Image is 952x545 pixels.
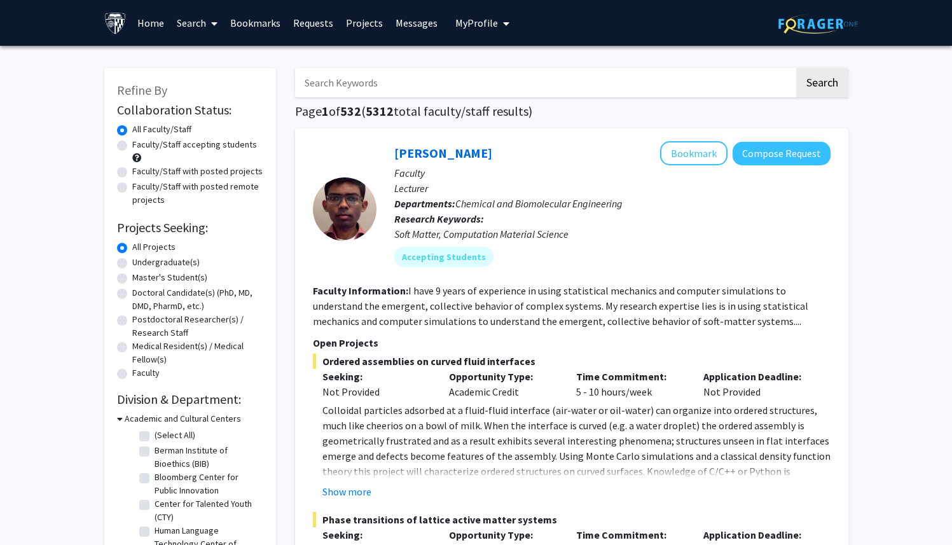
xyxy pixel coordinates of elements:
[439,369,567,399] div: Academic Credit
[733,142,831,165] button: Compose Request to John Edison
[117,220,263,235] h2: Projects Seeking:
[703,369,811,384] p: Application Deadline:
[366,103,394,119] span: 5312
[703,527,811,542] p: Application Deadline:
[778,14,858,34] img: ForagerOne Logo
[313,335,831,350] p: Open Projects
[117,102,263,118] h2: Collaboration Status:
[394,145,492,161] a: [PERSON_NAME]
[117,392,263,407] h2: Division & Department:
[125,412,241,425] h3: Academic and Cultural Centers
[131,1,170,45] a: Home
[224,1,287,45] a: Bookmarks
[132,165,263,178] label: Faculty/Staff with posted projects
[394,197,455,210] b: Departments:
[389,1,444,45] a: Messages
[576,527,684,542] p: Time Commitment:
[287,1,340,45] a: Requests
[132,123,191,136] label: All Faculty/Staff
[660,141,728,165] button: Add John Edison to Bookmarks
[132,240,176,254] label: All Projects
[576,369,684,384] p: Time Commitment:
[132,340,263,366] label: Medical Resident(s) / Medical Fellow(s)
[117,82,167,98] span: Refine By
[394,181,831,196] p: Lecturer
[313,512,831,527] span: Phase transitions of lattice active matter systems
[796,68,848,97] button: Search
[322,384,431,399] div: Not Provided
[394,165,831,181] p: Faculty
[313,284,808,328] fg-read-more: I have 9 years of experience in using statistical mechanics and computer simulations to understan...
[394,247,493,267] mat-chip: Accepting Students
[394,226,831,242] div: Soft Matter, Computation Material Science
[455,197,623,210] span: Chemical and Biomolecular Engineering
[132,366,160,380] label: Faculty
[132,256,200,269] label: Undergraduate(s)
[10,488,54,535] iframe: Chat
[340,103,361,119] span: 532
[132,138,257,151] label: Faculty/Staff accepting students
[104,12,127,34] img: Johns Hopkins University Logo
[449,369,557,384] p: Opportunity Type:
[449,527,557,542] p: Opportunity Type:
[322,484,371,499] button: Show more
[322,403,831,494] p: Colloidal particles adsorbed at a fluid-fluid interface (air-water or oil-water) can organize int...
[155,444,260,471] label: Berman Institute of Bioethics (BIB)
[313,284,408,297] b: Faculty Information:
[132,313,263,340] label: Postdoctoral Researcher(s) / Research Staff
[394,212,484,225] b: Research Keywords:
[694,369,821,399] div: Not Provided
[567,369,694,399] div: 5 - 10 hours/week
[322,103,329,119] span: 1
[295,68,794,97] input: Search Keywords
[132,180,263,207] label: Faculty/Staff with posted remote projects
[322,527,431,542] p: Seeking:
[155,471,260,497] label: Bloomberg Center for Public Innovation
[295,104,848,119] h1: Page of ( total faculty/staff results)
[132,286,263,313] label: Doctoral Candidate(s) (PhD, MD, DMD, PharmD, etc.)
[132,271,207,284] label: Master's Student(s)
[155,429,195,442] label: (Select All)
[455,17,498,29] span: My Profile
[340,1,389,45] a: Projects
[170,1,224,45] a: Search
[322,369,431,384] p: Seeking:
[313,354,831,369] span: Ordered assemblies on curved fluid interfaces
[155,497,260,524] label: Center for Talented Youth (CTY)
